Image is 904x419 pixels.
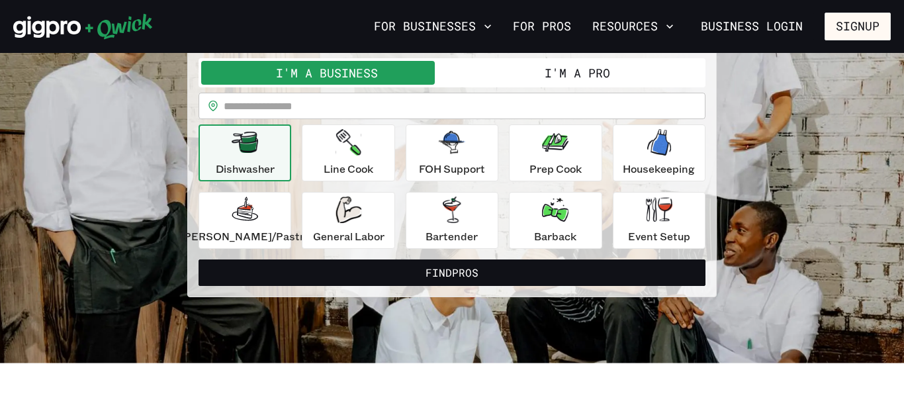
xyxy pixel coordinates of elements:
[623,161,695,177] p: Housekeeping
[324,161,373,177] p: Line Cook
[628,228,690,244] p: Event Setup
[534,228,576,244] p: Barback
[199,192,291,249] button: [PERSON_NAME]/Pastry
[180,228,310,244] p: [PERSON_NAME]/Pastry
[452,61,703,85] button: I'm a Pro
[201,61,452,85] button: I'm a Business
[419,161,485,177] p: FOH Support
[302,192,394,249] button: General Labor
[509,192,602,249] button: Barback
[216,161,275,177] p: Dishwasher
[406,124,498,181] button: FOH Support
[199,124,291,181] button: Dishwasher
[509,124,602,181] button: Prep Cook
[302,124,394,181] button: Line Cook
[406,192,498,249] button: Bartender
[690,13,814,40] a: Business Login
[199,259,705,286] button: FindPros
[426,228,478,244] p: Bartender
[587,15,679,38] button: Resources
[825,13,891,40] button: Signup
[313,228,384,244] p: General Labor
[508,15,576,38] a: For Pros
[529,161,582,177] p: Prep Cook
[613,192,705,249] button: Event Setup
[369,15,497,38] button: For Businesses
[613,124,705,181] button: Housekeeping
